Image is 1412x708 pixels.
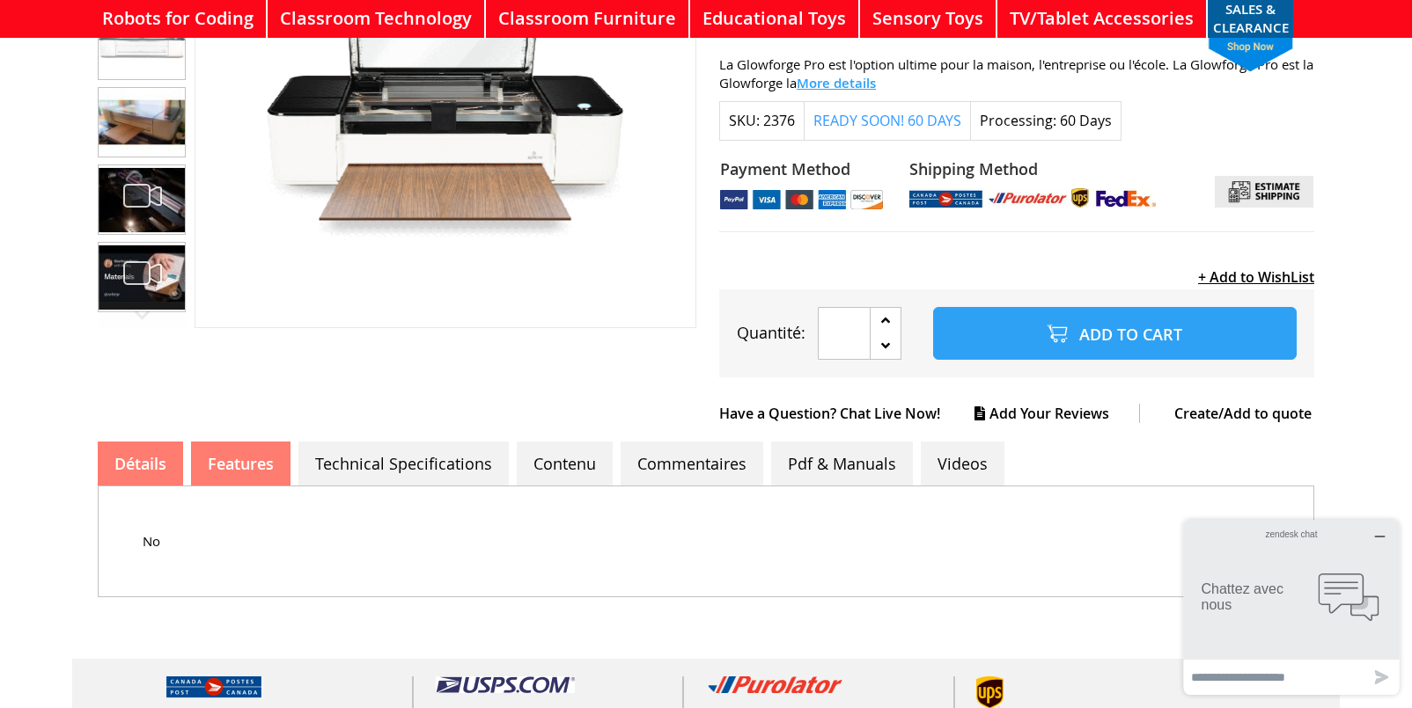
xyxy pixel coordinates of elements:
strong: SKU [729,111,760,130]
img: Imprimante laser 3D Glowforge Pro [99,243,185,311]
div: No [98,485,1314,597]
img: Imprimante laser 3D Glowforge Pro [99,11,185,79]
strong: Payment Method [720,158,883,181]
a: + Add to WishList [1198,267,1314,287]
div: Imprimante laser 3D Glowforge Pro [98,235,186,312]
div: 2376 [763,111,795,131]
strong: Shipping Method [909,158,1156,181]
span: shop now [1200,38,1302,72]
a: Commentaires [621,442,763,485]
div: La Glowforge Pro est l'option ultime pour la maison, l'entreprise ou l'école. La Glowforge Pro es... [719,55,1314,92]
span: Quantité: [737,322,805,343]
div: 60 Days [1060,111,1112,131]
a: Create/Add to quote [1144,404,1312,423]
a: Features [191,442,290,485]
img: Imprimante laser 3D Glowforge Pro [99,165,185,234]
a: Have a Question? Chat Live Now! [719,404,971,423]
img: Imprimante laser 3D Glowforge Pro [99,88,185,157]
a: Technical Specifications [298,442,509,485]
span: Add to cart [1079,324,1182,345]
a: Videos [921,442,1004,485]
strong: Processing [980,111,1056,130]
div: Imprimante laser 3D Glowforge Pro [98,80,186,157]
div: Imprimante laser 3D Glowforge Pro [98,157,186,235]
span: More details [797,74,876,92]
img: calculate estimate shipping [1215,176,1313,208]
iframe: Ouvre un widget dans lequel vous pouvez chatter avec l’un de nos agents [1177,513,1406,702]
a: Contenu [517,442,613,485]
a: Détails [98,442,183,485]
button: Add to cart [933,307,1297,360]
a: Pdf & Manuals [771,442,913,485]
span: Ready soon! 60 Days [813,111,961,130]
a: Add Your Reviews [974,404,1140,423]
div: Imprimante laser 3D Glowforge Pro [98,3,186,80]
